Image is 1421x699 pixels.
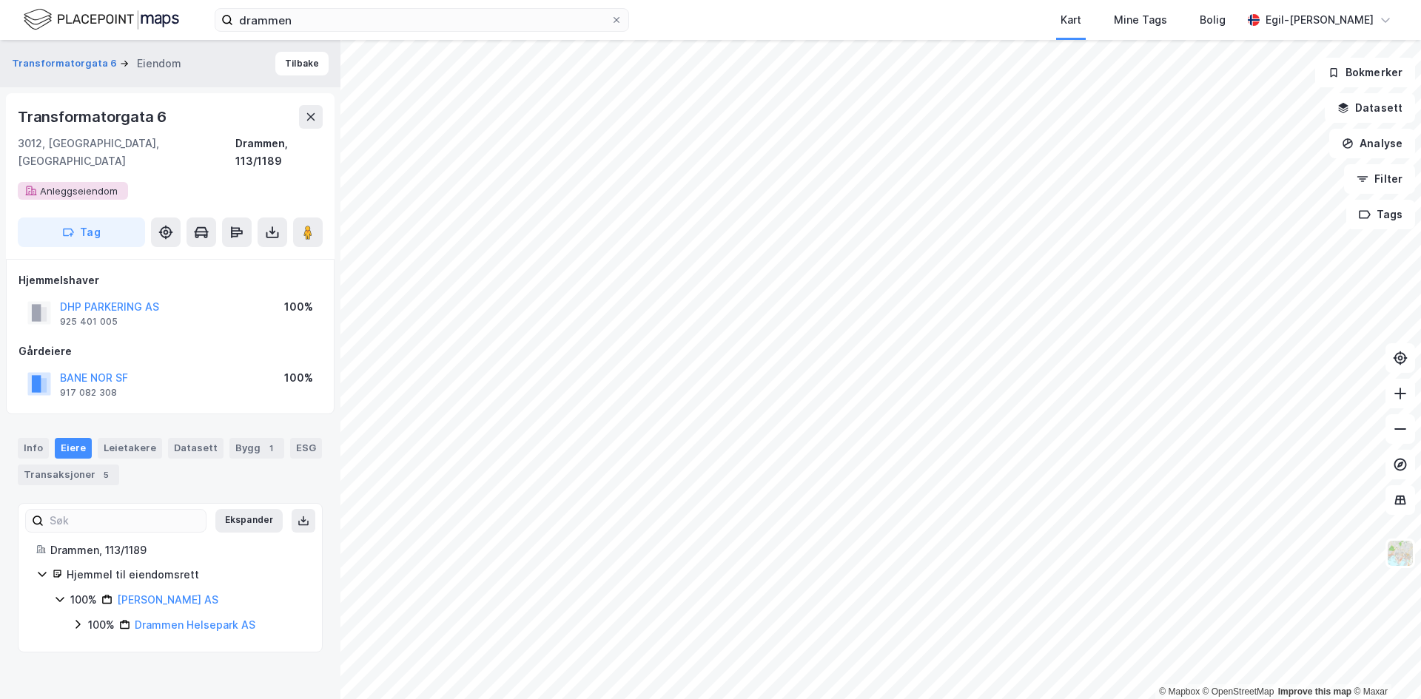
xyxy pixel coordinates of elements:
div: Datasett [168,438,224,459]
div: Drammen, 113/1189 [235,135,323,170]
div: Mine Tags [1114,11,1167,29]
input: Søk på adresse, matrikkel, gårdeiere, leietakere eller personer [233,9,611,31]
div: Drammen, 113/1189 [50,541,304,559]
div: Eiere [55,438,92,459]
div: Transaksjoner [18,465,119,485]
button: Filter [1344,164,1415,194]
div: 925 401 005 [60,316,118,328]
button: Datasett [1325,93,1415,123]
a: [PERSON_NAME] AS [117,593,218,606]
img: Z [1386,539,1414,567]
div: Bolig [1200,11,1226,29]
div: Info [18,438,49,459]
div: Transformatorgata 6 [18,105,169,129]
button: Tags [1346,200,1415,229]
button: Analyse [1329,129,1415,158]
div: 100% [284,298,313,316]
button: Ekspander [215,509,283,533]
div: 917 082 308 [60,387,117,399]
div: Bygg [229,438,284,459]
div: 100% [88,616,115,634]
div: Hjemmelshaver [19,271,322,289]
a: Improve this map [1278,686,1351,697]
a: OpenStreetMap [1203,686,1274,697]
div: Gårdeiere [19,342,322,360]
iframe: Chat Widget [1347,628,1421,699]
div: 100% [284,369,313,387]
img: logo.f888ab2527a4732fd821a326f86c7f29.svg [24,7,179,33]
div: ESG [290,438,322,459]
div: Kart [1061,11,1081,29]
div: Leietakere [98,438,162,459]
button: Bokmerker [1315,58,1415,87]
input: Søk [44,510,206,532]
a: Drammen Helsepark AS [135,618,255,631]
div: 5 [98,467,113,482]
div: 3012, [GEOGRAPHIC_DATA], [GEOGRAPHIC_DATA] [18,135,235,170]
div: Hjemmel til eiendomsrett [67,566,304,584]
button: Tag [18,217,145,247]
a: Mapbox [1159,686,1200,697]
button: Tilbake [275,52,329,75]
div: Egil-[PERSON_NAME] [1266,11,1374,29]
div: 1 [263,441,278,456]
div: Eiendom [137,55,181,72]
div: 100% [70,591,97,609]
button: Transformatorgata 6 [12,56,120,71]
